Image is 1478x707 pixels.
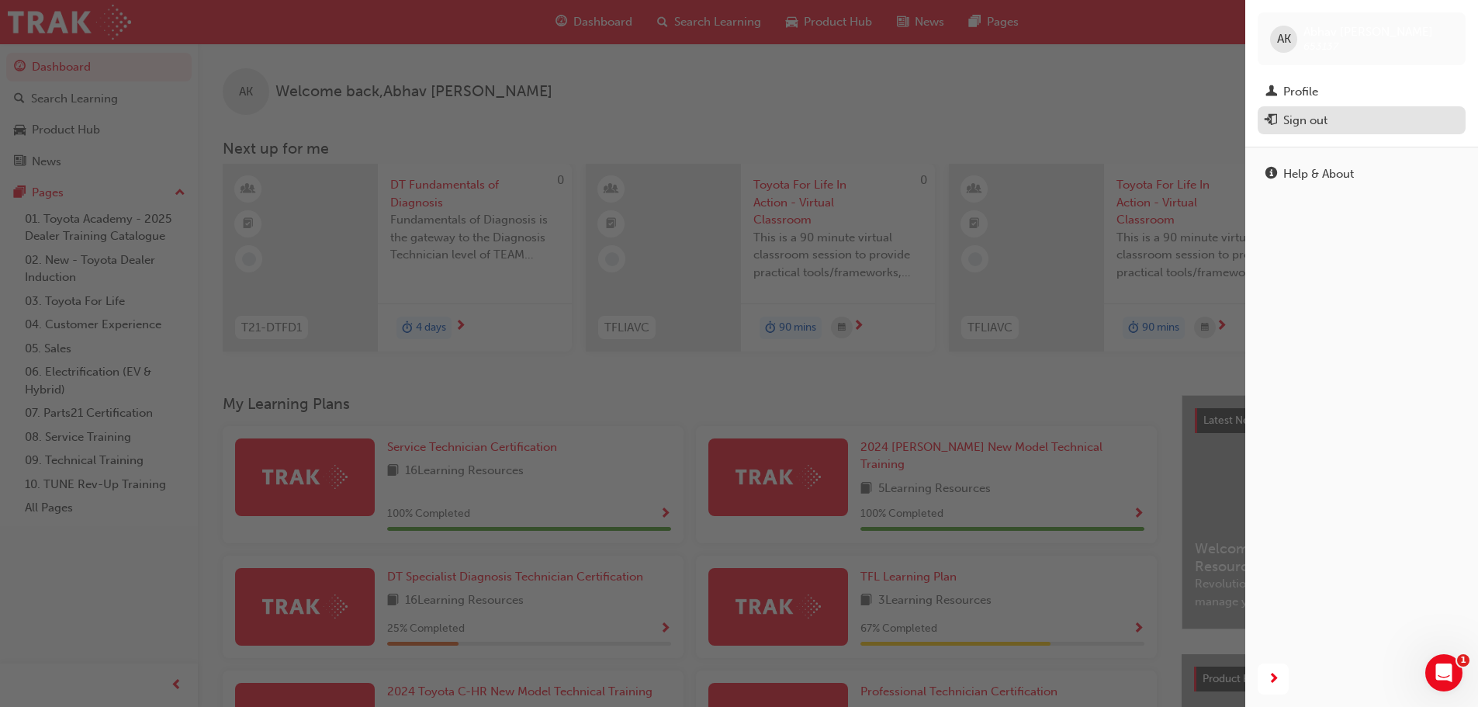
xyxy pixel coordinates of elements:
[1283,112,1327,130] div: Sign out
[1303,25,1433,39] span: Abhav [PERSON_NAME]
[1265,85,1277,99] span: man-icon
[1457,654,1469,667] span: 1
[1268,670,1279,689] span: next-icon
[1277,30,1291,48] span: AK
[1258,160,1466,189] a: Help & About
[1425,654,1462,691] iframe: Intercom live chat
[1303,40,1338,53] span: 653137
[1283,165,1354,183] div: Help & About
[1283,83,1318,101] div: Profile
[1265,168,1277,182] span: info-icon
[1258,78,1466,106] a: Profile
[1258,106,1466,135] button: Sign out
[1265,114,1277,128] span: exit-icon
